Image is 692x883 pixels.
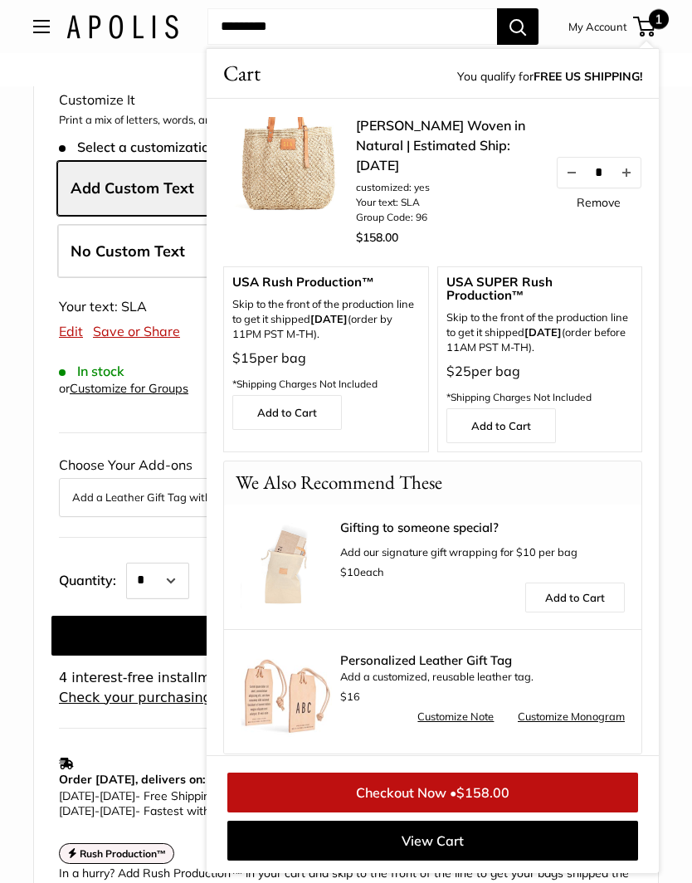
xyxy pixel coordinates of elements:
span: In stock [59,363,124,379]
button: Increase quantity by 1 [612,158,641,188]
span: [DATE] [100,803,135,818]
span: You qualify for [457,66,642,90]
span: $15 [232,349,257,366]
a: Customize Note [417,707,494,727]
b: [DATE] [310,312,348,325]
p: per bag [446,359,634,409]
a: View Cart [227,821,638,861]
button: Search [497,8,538,45]
img: Apolis [66,15,178,39]
div: Customize It [59,88,633,113]
li: Group Code: 96 [356,210,538,225]
li: Your text: SLA [356,195,538,210]
span: 1 [649,9,669,29]
span: $10 [340,565,360,578]
li: customized: yes [356,180,538,195]
p: - Free Shipping + [59,788,625,818]
a: Gifting to someone special? [340,521,625,534]
span: [DATE] [59,803,95,818]
a: My Account [568,17,627,37]
a: Checkout Now •$158.00 [227,773,638,812]
span: - [95,788,100,803]
span: Select a customization option [59,139,259,155]
div: Add our signature gift wrapping for $10 per bag [340,521,625,583]
span: *Shipping Charges Not Included [446,391,592,403]
a: [PERSON_NAME] Woven in Natural | Estimated Ship: [DATE] [356,115,538,175]
a: Customize for Groups [70,381,188,396]
input: Quantity [586,165,612,179]
button: Open menu [33,20,50,33]
span: $25 [446,363,471,379]
img: Apolis Signature Gift Wrapping [241,521,332,612]
strong: Order [DATE], delivers on: [59,772,205,787]
a: 1 [635,17,655,37]
p: We Also Recommend These [224,461,454,504]
span: Your text: SLA [59,298,147,315]
button: Add to cart [51,616,641,656]
div: Choose Your Add-ons [59,453,633,516]
span: [DATE] [100,788,135,803]
span: - Fastest with Rush Production™ [59,803,313,818]
a: Customize Monogram [518,707,625,727]
span: USA Rush Production™ [232,276,420,289]
label: Quantity: [59,558,126,599]
span: [DATE] [59,788,95,803]
span: $16 [340,690,360,703]
span: $158.00 [356,230,398,245]
span: Personalized Leather Gift Tag [340,654,625,667]
span: $158.00 [456,784,509,801]
img: Luggage Tag [241,646,332,737]
span: Add Custom Text [71,178,194,198]
span: No Custom Text [71,241,185,261]
span: *Shipping Charges Not Included [232,378,378,390]
p: Skip to the front of the production line to get it shipped (order by 11PM PST M-TH). [232,297,420,342]
span: Cart [223,57,261,90]
a: Remove [577,197,621,208]
button: Decrease quantity by 1 [558,158,586,188]
input: Search... [207,8,497,45]
p: Print a mix of letters, words, and numbers to make it unmistakably yours. [59,112,633,129]
span: - [95,803,100,818]
label: Add Custom Text [57,161,636,216]
div: or [59,378,188,400]
label: Leave Blank [57,224,636,279]
span: each [340,565,384,578]
strong: [DATE] [524,325,562,339]
a: Add to Cart [525,583,625,612]
p: per bag [232,346,420,396]
strong: FREE US SHIPPING! [534,69,642,84]
a: Add to Cart [232,395,342,430]
div: Add a customized, reusable leather tag. [340,654,625,707]
a: Edit [59,323,83,339]
button: Add a Leather Gift Tag with Note [72,487,620,507]
span: USA SUPER Rush Production™ [446,276,634,302]
a: Add to Cart [446,408,556,443]
span: Skip to the front of the production line to get it shipped (order before 11AM PST M-TH). [446,310,634,355]
a: Save or Share [93,323,180,339]
strong: Rush Production™ [80,847,167,860]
